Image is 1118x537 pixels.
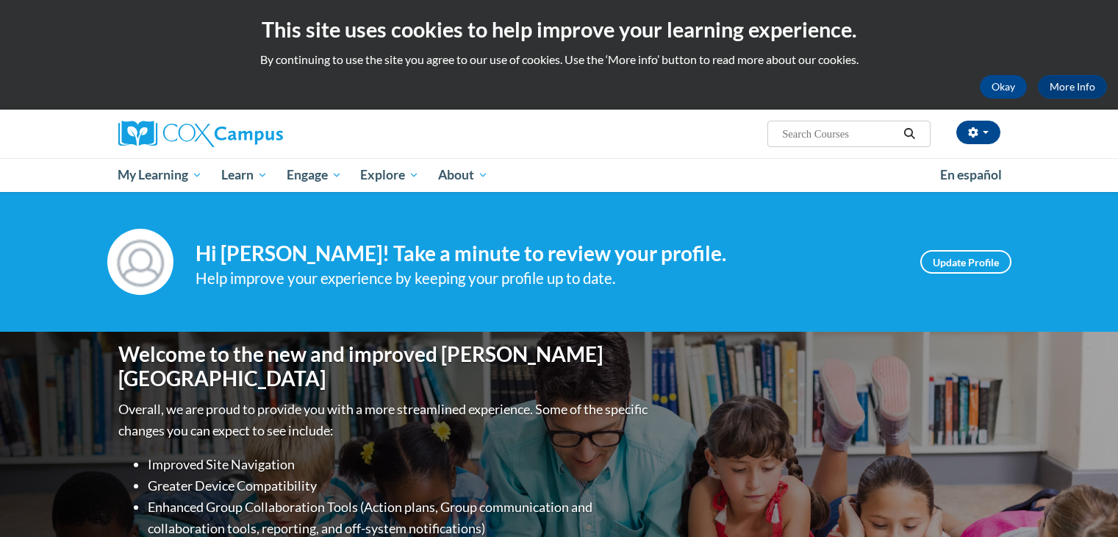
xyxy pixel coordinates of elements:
[940,167,1002,182] span: En español
[11,15,1107,44] h2: This site uses cookies to help improve your learning experience.
[118,342,651,391] h1: Welcome to the new and improved [PERSON_NAME][GEOGRAPHIC_DATA]
[118,399,651,441] p: Overall, we are proud to provide you with a more streamlined experience. Some of the specific cha...
[1059,478,1106,525] iframe: Button to launch messaging window
[1038,75,1107,99] a: More Info
[11,51,1107,68] p: By continuing to use the site you agree to our use of cookies. Use the ‘More info’ button to read...
[96,158,1022,192] div: Main menu
[781,125,898,143] input: Search Courses
[196,266,898,291] div: Help improve your experience by keeping your profile up to date.
[277,158,351,192] a: Engage
[196,241,898,266] h4: Hi [PERSON_NAME]! Take a minute to review your profile.
[980,75,1027,99] button: Okay
[221,166,268,184] span: Learn
[118,121,283,147] img: Cox Campus
[107,229,173,295] img: Profile Image
[351,158,429,192] a: Explore
[438,166,488,184] span: About
[956,121,1000,144] button: Account Settings
[118,121,398,147] a: Cox Campus
[109,158,212,192] a: My Learning
[920,250,1011,274] a: Update Profile
[931,160,1011,191] a: En español
[148,454,651,475] li: Improved Site Navigation
[360,166,419,184] span: Explore
[429,158,498,192] a: About
[287,166,342,184] span: Engage
[118,166,202,184] span: My Learning
[898,125,920,143] button: Search
[148,475,651,497] li: Greater Device Compatibility
[212,158,277,192] a: Learn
